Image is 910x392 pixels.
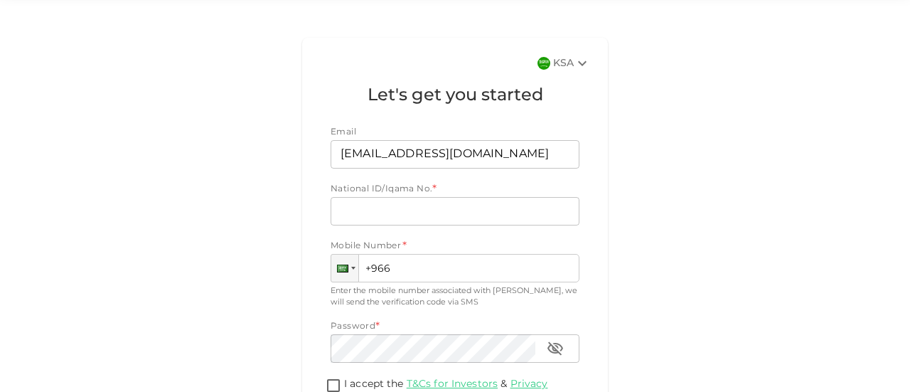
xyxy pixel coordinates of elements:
[331,197,579,226] input: nationalId
[331,185,432,194] span: National ID/Iqama No.
[331,334,535,363] input: password
[553,55,591,72] div: KSA
[331,254,579,282] input: 1 (702) 123-4567
[407,379,498,389] a: T&Cs for Investors
[331,83,579,109] h1: Let's get you started
[331,255,358,282] div: Saudi Arabia: + 966
[331,322,375,331] span: Password
[331,128,356,137] span: Email
[537,57,550,70] img: flag-sa.b9a346574cdc8950dd34b50780441f57.svg
[331,240,401,254] span: Mobile Number
[331,140,564,169] input: email
[331,285,579,309] div: Enter the mobile number associated with [PERSON_NAME], we will send the verification code via SMS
